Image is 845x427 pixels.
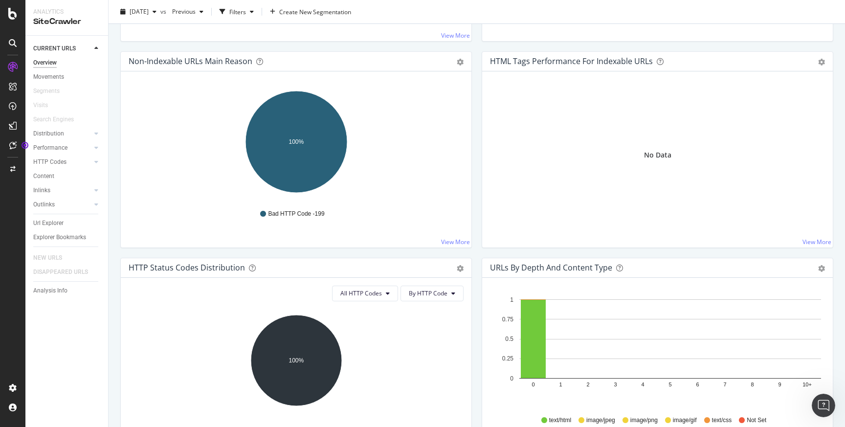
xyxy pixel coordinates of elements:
span: Previous [168,7,196,16]
button: Create New Segmentation [266,4,355,20]
svg: A chart. [490,293,825,407]
div: HTTP Codes [33,157,67,167]
div: HTTP Status Codes Distribution [129,263,245,272]
span: image/png [630,416,658,425]
div: Distribution [33,129,64,139]
text: 0.25 [502,355,514,362]
span: Create New Segmentation [279,7,351,16]
a: Content [33,171,101,181]
text: 5 [668,382,671,387]
iframe: Intercom live chat [812,394,835,417]
div: gear [457,265,464,272]
a: DISAPPEARED URLS [33,267,98,277]
a: Outlinks [33,200,91,210]
div: Non-Indexable URLs Main Reason [129,56,252,66]
text: 7 [723,382,726,387]
a: Overview [33,58,101,68]
text: 0 [532,382,534,387]
span: Bad HTTP Code -199 [268,210,324,218]
text: 0.5 [505,336,513,342]
a: Visits [33,100,58,111]
button: [DATE] [116,4,160,20]
span: By HTTP Code [409,289,447,297]
button: Filters [216,4,258,20]
div: Url Explorer [33,218,64,228]
a: Performance [33,143,91,153]
span: All HTTP Codes [340,289,382,297]
a: View More [802,238,831,246]
svg: A chart. [129,309,464,423]
text: 1 [559,382,562,387]
text: 10+ [802,382,812,387]
a: Inlinks [33,185,91,196]
div: Analytics [33,8,100,16]
text: 4 [641,382,644,387]
div: URLs by Depth and Content Type [490,263,612,272]
a: Segments [33,86,69,96]
button: Previous [168,4,207,20]
div: gear [818,59,825,66]
span: 2025 Aug. 10th [130,7,149,16]
span: image/gif [673,416,697,425]
div: Inlinks [33,185,50,196]
div: CURRENT URLS [33,44,76,54]
a: CURRENT URLS [33,44,91,54]
text: 100% [289,138,304,145]
div: DISAPPEARED URLS [33,267,88,277]
a: HTTP Codes [33,157,91,167]
text: 8 [751,382,754,387]
text: 6 [696,382,699,387]
a: Explorer Bookmarks [33,232,101,243]
a: Movements [33,72,101,82]
div: Filters [229,7,246,16]
a: View More [441,31,470,40]
div: Search Engines [33,114,74,125]
span: text/css [712,416,732,425]
div: Segments [33,86,60,96]
a: Url Explorer [33,218,101,228]
a: Analysis Info [33,286,101,296]
div: Analysis Info [33,286,67,296]
div: Tooltip anchor [21,141,29,150]
text: 2 [586,382,589,387]
text: 3 [614,382,617,387]
button: By HTTP Code [400,286,464,301]
text: 1 [510,296,513,303]
span: text/html [549,416,571,425]
span: image/jpeg [586,416,615,425]
div: SiteCrawler [33,16,100,27]
div: gear [818,265,825,272]
text: 100% [289,357,304,364]
div: Overview [33,58,57,68]
button: All HTTP Codes [332,286,398,301]
a: Search Engines [33,114,84,125]
div: NEW URLS [33,253,62,263]
span: vs [160,7,168,16]
a: NEW URLS [33,253,72,263]
span: Not Set [747,416,766,425]
a: View More [441,238,470,246]
text: 9 [778,382,781,387]
text: 0 [510,375,513,382]
div: HTML Tags Performance for Indexable URLs [490,56,653,66]
div: Performance [33,143,67,153]
div: Movements [33,72,64,82]
div: Explorer Bookmarks [33,232,86,243]
div: Visits [33,100,48,111]
div: Content [33,171,54,181]
a: Distribution [33,129,91,139]
div: gear [457,59,464,66]
div: No Data [644,150,671,160]
svg: A chart. [129,87,464,201]
text: 0.75 [502,316,514,323]
div: Outlinks [33,200,55,210]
